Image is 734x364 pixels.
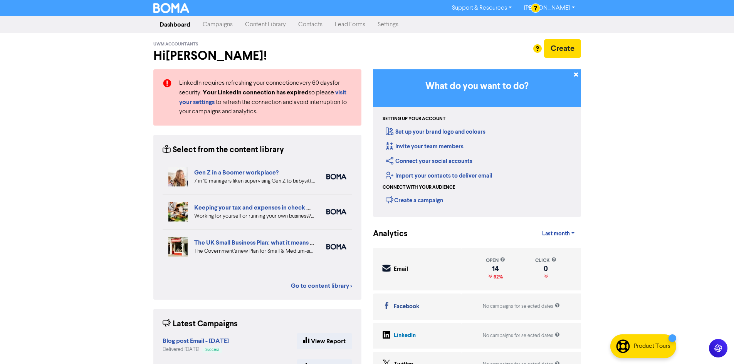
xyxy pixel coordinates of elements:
[518,2,581,14] a: [PERSON_NAME]
[179,90,346,106] a: visit your settings
[194,247,315,255] div: The Government’s new Plan for Small & Medium-sized Businesses (SMBs) offers a number of new oppor...
[492,274,503,280] span: 92%
[326,209,346,215] img: boma_accounting
[383,184,455,191] div: Connect with your audience
[386,143,464,150] a: Invite your team members
[544,39,581,58] button: Create
[483,332,560,339] div: No campaigns for selected dates
[383,116,445,122] div: Setting up your account
[394,265,408,274] div: Email
[163,338,229,344] a: Blog post Email - [DATE]
[373,69,581,217] div: Getting Started in BOMA
[291,281,352,290] a: Go to content library >
[163,346,229,353] div: Delivered [DATE]
[486,266,505,272] div: 14
[394,331,416,340] div: LinkedIn
[292,17,329,32] a: Contacts
[194,169,279,176] a: Gen Z in a Boomer workplace?
[297,333,352,349] a: View Report
[194,239,357,247] a: The UK Small Business Plan: what it means for your business
[483,303,560,310] div: No campaigns for selected dates
[386,172,492,179] a: Import your contacts to deliver email
[329,17,371,32] a: Lead Forms
[197,17,239,32] a: Campaigns
[371,17,405,32] a: Settings
[535,257,556,264] div: click
[173,79,358,116] div: LinkedIn requires refreshing your connection every 60 days for security. so please to refresh the...
[486,257,505,264] div: open
[205,348,219,352] span: Success
[153,42,198,47] span: UWM Accountants
[446,2,518,14] a: Support & Resources
[153,17,197,32] a: Dashboard
[385,81,569,92] h3: What do you want to do?
[386,158,472,165] a: Connect your social accounts
[386,128,485,136] a: Set up your brand logo and colours
[163,337,229,345] strong: Blog post Email - [DATE]
[153,3,190,13] img: BOMA Logo
[326,244,346,250] img: boma
[194,204,385,211] a: Keeping your tax and expenses in check when you are self-employed
[203,89,309,96] strong: Your LinkedIn connection has expired
[153,49,361,63] h2: Hi [PERSON_NAME] !
[373,228,398,240] div: Analytics
[394,302,419,311] div: Facebook
[386,194,443,206] div: Create a campaign
[163,144,284,156] div: Select from the content library
[239,17,292,32] a: Content Library
[326,174,346,179] img: boma
[194,177,315,185] div: 7 in 10 managers liken supervising Gen Z to babysitting or parenting. But is your people manageme...
[535,266,556,272] div: 0
[194,212,315,220] div: Working for yourself or running your own business? Setup robust systems for expenses & tax requir...
[542,230,570,237] span: Last month
[163,318,238,330] div: Latest Campaigns
[637,281,734,364] iframe: Chat Widget
[536,226,581,242] a: Last month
